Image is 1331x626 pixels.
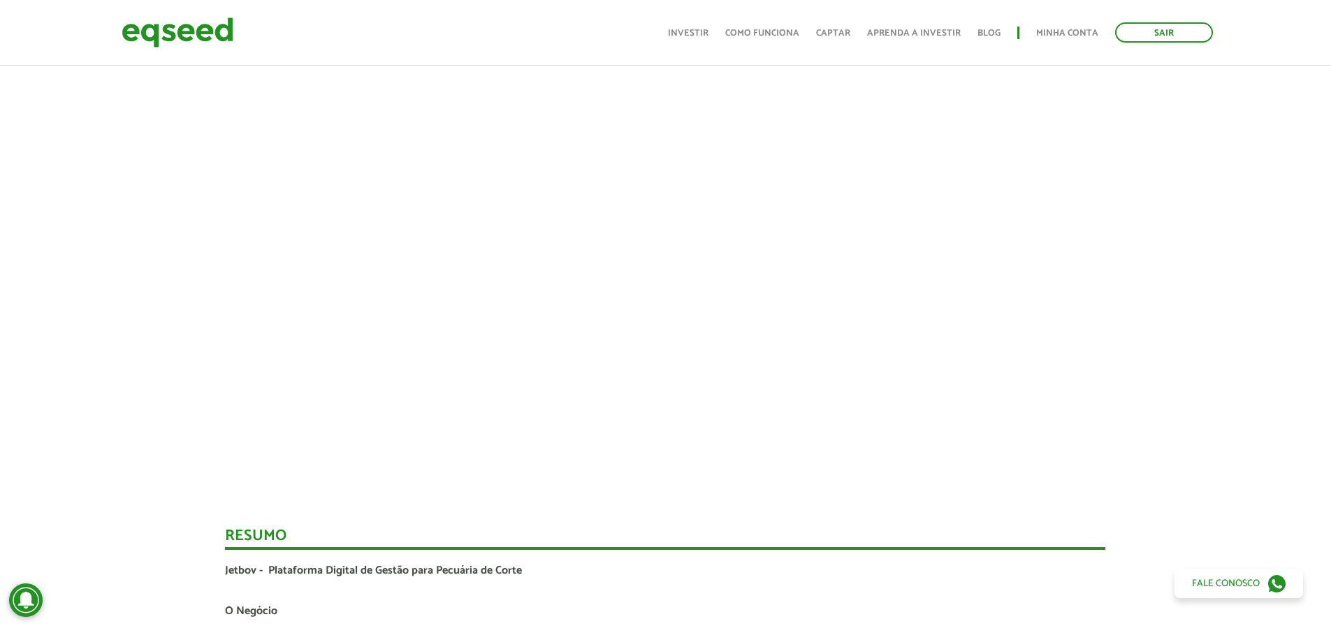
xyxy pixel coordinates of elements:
[1174,569,1303,598] a: Fale conosco
[1036,29,1098,38] a: Minha conta
[816,29,850,38] a: Captar
[668,29,708,38] a: Investir
[867,29,961,38] a: Aprenda a investir
[225,528,1105,550] div: Resumo
[725,29,799,38] a: Como funciona
[977,29,1001,38] a: Blog
[225,602,277,620] span: O Negócio
[225,561,522,580] span: Jetbov - Plataforma Digital de Gestão para Pecuária de Corte
[1115,22,1213,43] a: Sair
[122,14,233,51] img: EqSeed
